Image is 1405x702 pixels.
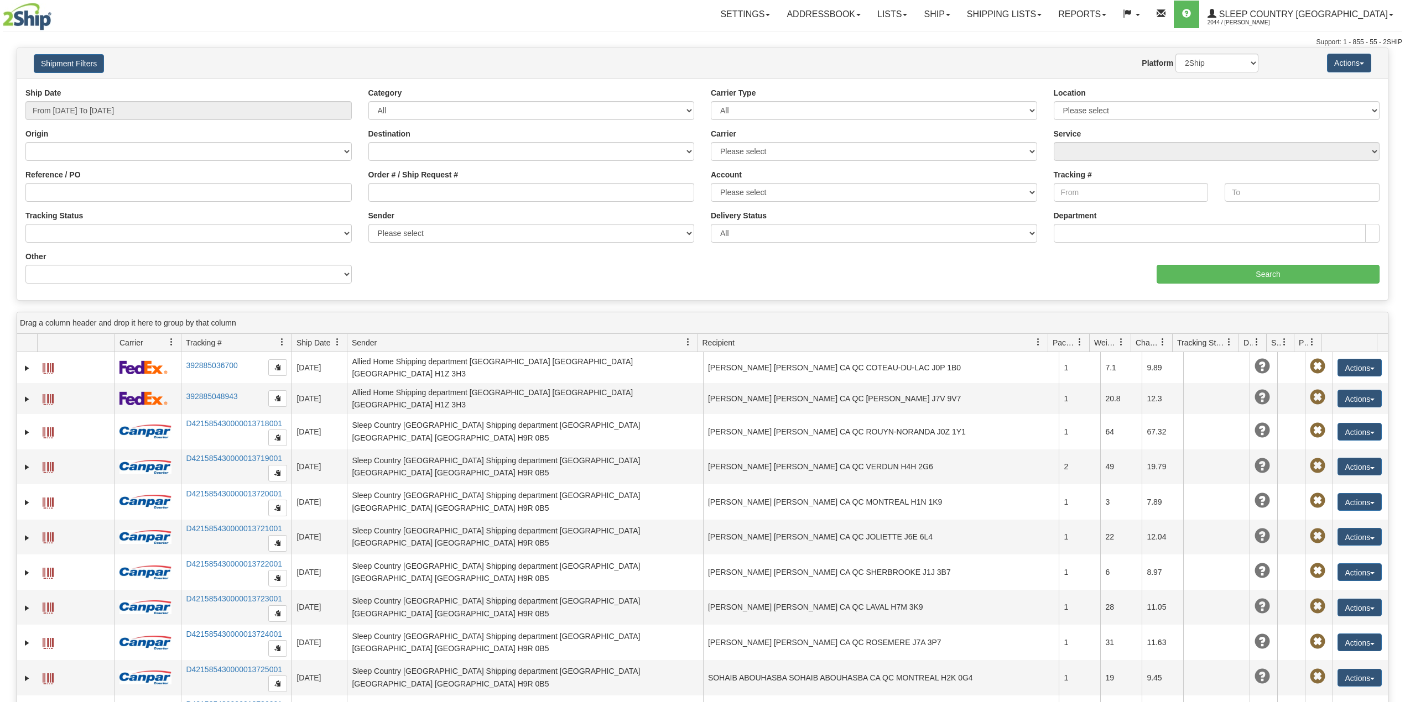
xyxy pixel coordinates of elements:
[292,414,347,449] td: [DATE]
[1142,520,1183,555] td: 12.04
[1255,390,1270,405] span: Unknown
[1310,359,1325,374] span: Pickup Not Assigned
[347,414,703,449] td: Sleep Country [GEOGRAPHIC_DATA] Shipping department [GEOGRAPHIC_DATA] [GEOGRAPHIC_DATA] [GEOGRAPH...
[1059,449,1100,485] td: 2
[1100,352,1142,383] td: 7.1
[186,419,282,428] a: D421585430000013718001
[22,363,33,374] a: Expand
[778,1,869,28] a: Addressbook
[1303,333,1321,352] a: Pickup Status filter column settings
[1054,210,1097,221] label: Department
[1070,333,1089,352] a: Packages filter column settings
[1310,493,1325,509] span: Pickup Not Assigned
[268,640,287,657] button: Copy to clipboard
[186,489,282,498] a: D421585430000013720001
[292,625,347,660] td: [DATE]
[22,567,33,578] a: Expand
[347,383,703,414] td: Allied Home Shipping department [GEOGRAPHIC_DATA] [GEOGRAPHIC_DATA] [GEOGRAPHIC_DATA] H1Z 3H3
[703,383,1059,414] td: [PERSON_NAME] [PERSON_NAME] CA QC [PERSON_NAME] J7V 9V7
[292,383,347,414] td: [DATE]
[186,454,282,463] a: D421585430000013719001
[119,495,171,509] img: 14 - Canpar
[1059,625,1100,660] td: 1
[186,337,222,348] span: Tracking #
[1247,333,1266,352] a: Delivery Status filter column settings
[1255,423,1270,438] span: Unknown
[119,360,168,374] img: 2 - FedEx Express®
[347,554,703,590] td: Sleep Country [GEOGRAPHIC_DATA] Shipping department [GEOGRAPHIC_DATA] [GEOGRAPHIC_DATA] [GEOGRAPH...
[1299,337,1308,348] span: Pickup Status
[119,425,171,438] img: 14 - Canpar
[1054,128,1081,139] label: Service
[1059,383,1100,414] td: 1
[186,392,237,401] a: 392885048943
[1142,57,1173,69] label: Platform
[1338,669,1382,687] button: Actions
[347,449,703,485] td: Sleep Country [GEOGRAPHIC_DATA] Shipping department [GEOGRAPHIC_DATA] [GEOGRAPHIC_DATA] [GEOGRAPH...
[1136,337,1159,348] span: Charge
[43,668,54,686] a: Label
[1255,669,1270,684] span: Unknown
[352,337,377,348] span: Sender
[1271,337,1281,348] span: Shipment Issues
[43,457,54,475] a: Label
[328,333,347,352] a: Ship Date filter column settings
[1157,265,1380,284] input: Search
[368,87,402,98] label: Category
[292,590,347,625] td: [DATE]
[1142,590,1183,625] td: 11.05
[959,1,1050,28] a: Shipping lists
[292,520,347,555] td: [DATE]
[1153,333,1172,352] a: Charge filter column settings
[25,169,81,180] label: Reference / PO
[1112,333,1131,352] a: Weight filter column settings
[1243,337,1253,348] span: Delivery Status
[711,169,742,180] label: Account
[1054,87,1086,98] label: Location
[1100,449,1142,485] td: 49
[119,337,143,348] span: Carrier
[22,532,33,543] a: Expand
[186,524,282,533] a: D421585430000013721001
[119,636,171,649] img: 14 - Canpar
[186,361,237,370] a: 392885036700
[1220,333,1239,352] a: Tracking Status filter column settings
[273,333,292,352] a: Tracking # filter column settings
[43,358,54,376] a: Label
[1338,359,1382,376] button: Actions
[1059,554,1100,590] td: 1
[3,38,1402,47] div: Support: 1 - 855 - 55 - 2SHIP
[1100,590,1142,625] td: 28
[119,530,171,544] img: 14 - Canpar
[22,427,33,438] a: Expand
[703,414,1059,449] td: [PERSON_NAME] [PERSON_NAME] CA QC ROUYN-NORANDA J0Z 1Y1
[1255,458,1270,474] span: Unknown
[119,670,171,684] img: 14 - Canpar
[703,484,1059,520] td: [PERSON_NAME] [PERSON_NAME] CA QC MONTREAL H1N 1K9
[1177,337,1225,348] span: Tracking Status
[119,391,168,405] img: 2 - FedEx Express®
[1142,625,1183,660] td: 11.63
[1100,625,1142,660] td: 31
[1338,390,1382,407] button: Actions
[43,493,54,510] a: Label
[702,337,735,348] span: Recipient
[43,598,54,615] a: Label
[1338,493,1382,511] button: Actions
[1327,54,1371,72] button: Actions
[119,600,171,614] img: 14 - Canpar
[1142,484,1183,520] td: 7.89
[186,594,282,603] a: D421585430000013723001
[1310,390,1325,405] span: Pickup Not Assigned
[1142,660,1183,695] td: 9.45
[368,128,410,139] label: Destination
[25,128,48,139] label: Origin
[1053,337,1076,348] span: Packages
[1100,484,1142,520] td: 3
[1255,634,1270,649] span: Unknown
[292,554,347,590] td: [DATE]
[186,630,282,638] a: D421585430000013724001
[292,352,347,383] td: [DATE]
[869,1,915,28] a: Lists
[1338,633,1382,651] button: Actions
